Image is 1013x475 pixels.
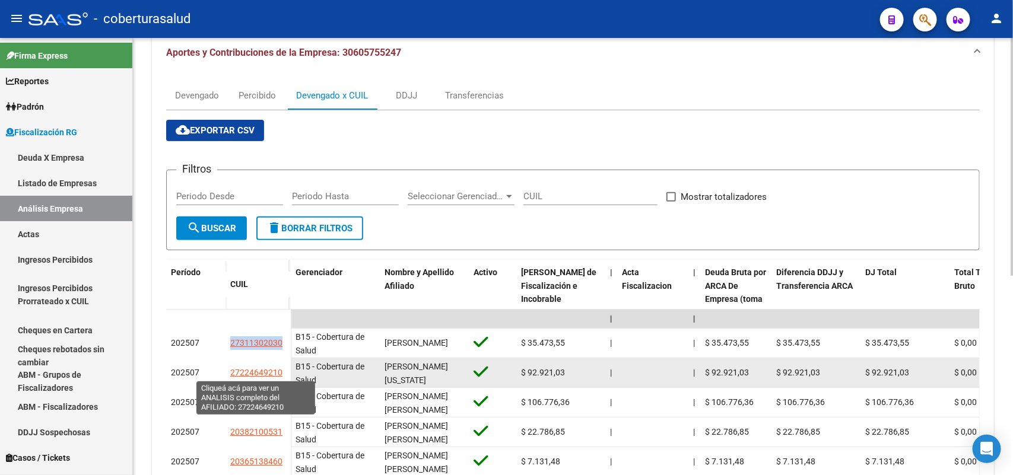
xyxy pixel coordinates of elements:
[171,397,199,407] span: 202507
[693,427,695,436] span: |
[396,89,417,102] div: DDJJ
[693,338,695,348] span: |
[705,267,766,331] span: Deuda Bruta por ARCA De Empresa (toma en cuenta todos los afiliados)
[171,427,199,436] span: 202507
[408,191,504,202] span: Seleccionar Gerenciador
[705,338,749,348] span: $ 35.473,55
[705,397,754,407] span: $ 106.776,36
[954,368,977,377] span: $ 0,00
[166,260,226,310] datatable-header-cell: Período
[6,49,68,62] span: Firma Express
[296,421,364,444] span: B15 - Cobertura de Salud
[385,362,448,385] span: [PERSON_NAME] [US_STATE]
[700,260,771,339] datatable-header-cell: Deuda Bruta por ARCA De Empresa (toma en cuenta todos los afiliados)
[693,457,695,466] span: |
[94,6,190,32] span: - coberturasalud
[291,260,380,339] datatable-header-cell: Gerenciador
[171,368,199,377] span: 202507
[705,368,749,377] span: $ 92.921,03
[954,427,977,436] span: $ 0,00
[176,123,190,137] mat-icon: cloud_download
[705,427,749,436] span: $ 22.786,85
[176,161,217,177] h3: Filtros
[954,397,977,407] span: $ 0,00
[385,421,448,444] span: [PERSON_NAME] [PERSON_NAME]
[171,338,199,348] span: 202507
[776,338,820,348] span: $ 35.473,55
[385,338,448,348] span: [PERSON_NAME]
[6,126,77,139] span: Fiscalización RG
[175,89,219,102] div: Devengado
[171,457,199,466] span: 202507
[176,125,255,136] span: Exportar CSV
[474,267,497,277] span: Activo
[605,260,617,339] datatable-header-cell: |
[187,221,201,235] mat-icon: search
[230,338,282,348] span: 27311302030
[693,314,696,323] span: |
[296,391,364,415] span: B15 - Cobertura de Salud
[6,75,49,88] span: Reportes
[521,397,570,407] span: $ 106.776,36
[521,267,596,304] span: [PERSON_NAME] de Fiscalización e Incobrable
[989,11,1004,25] mat-icon: person
[771,260,860,339] datatable-header-cell: Diferencia DDJJ y Transferencia ARCA
[296,362,364,385] span: B15 - Cobertura de Salud
[865,338,909,348] span: $ 35.473,55
[267,223,353,234] span: Borrar Filtros
[385,267,454,291] span: Nombre y Apellido Afiliado
[521,457,560,466] span: $ 7.131,48
[693,397,695,407] span: |
[622,267,672,291] span: Acta Fiscalizacion
[296,89,368,102] div: Devengado x CUIL
[617,260,688,339] datatable-header-cell: Acta Fiscalizacion
[521,338,565,348] span: $ 35.473,55
[688,260,700,339] datatable-header-cell: |
[385,391,448,415] span: [PERSON_NAME] [PERSON_NAME]
[6,451,70,464] span: Casos / Tickets
[610,397,612,407] span: |
[296,332,364,355] span: B15 - Cobertura de Salud
[267,221,281,235] mat-icon: delete
[6,100,44,113] span: Padrón
[256,216,363,240] button: Borrar Filtros
[230,368,282,377] span: 27224649210
[187,223,236,234] span: Buscar
[166,120,264,141] button: Exportar CSV
[469,260,516,339] datatable-header-cell: Activo
[776,267,853,291] span: Diferencia DDJJ y Transferencia ARCA
[865,368,909,377] span: $ 92.921,03
[610,457,612,466] span: |
[296,451,364,474] span: B15 - Cobertura de Salud
[865,427,909,436] span: $ 22.786,85
[610,338,612,348] span: |
[705,457,744,466] span: $ 7.131,48
[865,267,897,277] span: DJ Total
[693,368,695,377] span: |
[226,272,291,297] datatable-header-cell: CUIL
[239,89,277,102] div: Percibido
[166,47,401,58] span: Aportes y Contribuciones de la Empresa: 30605755247
[954,338,977,348] span: $ 0,00
[296,267,342,277] span: Gerenciador
[693,267,696,277] span: |
[516,260,605,339] datatable-header-cell: Deuda Bruta Neto de Fiscalización e Incobrable
[230,397,282,407] span: 23202208894
[776,427,820,436] span: $ 22.786,85
[521,368,565,377] span: $ 92.921,03
[230,427,282,436] span: 20382100531
[954,457,977,466] span: $ 0,00
[776,368,820,377] span: $ 92.921,03
[776,397,825,407] span: $ 106.776,36
[860,260,950,339] datatable-header-cell: DJ Total
[776,457,815,466] span: $ 7.131,48
[230,457,282,466] span: 20365138460
[610,427,612,436] span: |
[230,279,248,289] span: CUIL
[610,314,612,323] span: |
[171,267,201,277] span: Período
[865,397,914,407] span: $ 106.776,36
[380,260,469,339] datatable-header-cell: Nombre y Apellido Afiliado
[9,11,24,25] mat-icon: menu
[152,34,994,72] mat-expansion-panel-header: Aportes y Contribuciones de la Empresa: 30605755247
